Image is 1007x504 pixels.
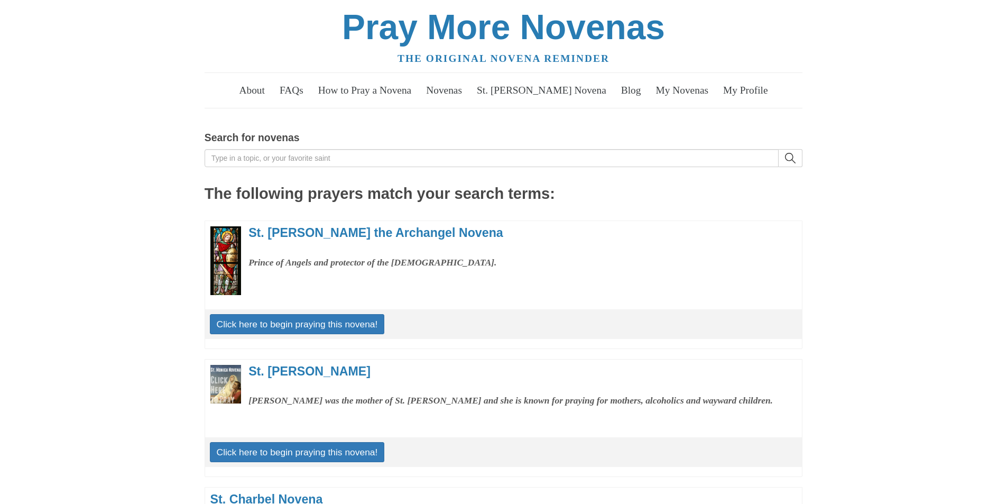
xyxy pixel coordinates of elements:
a: My Profile [717,76,774,105]
a: About [233,76,271,105]
input: Type in a topic, or your favorite saint [205,149,779,167]
a: My Novenas [650,76,715,105]
a: St. [PERSON_NAME] [248,364,371,378]
img: St. Michael the Archangel Novena [210,226,241,295]
a: Link to novena [210,365,241,404]
strong: [PERSON_NAME] was the mother of St. [PERSON_NAME] and she is known for praying for mothers, alcoh... [248,395,773,406]
a: St. [PERSON_NAME] Novena [470,76,612,105]
a: Pray More Novenas [342,7,665,47]
a: Click here to begin praying this novena! [210,314,385,334]
a: Novenas [420,76,468,105]
a: Link to novena [210,226,241,295]
h2: The following prayers match your search terms: [205,186,802,203]
label: Search for novenas [205,129,300,146]
a: St. [PERSON_NAME] the Archangel Novena [248,226,503,240]
a: FAQs [273,76,309,105]
a: Click here to begin praying this novena! [210,442,385,462]
img: St. Monica Novena [210,365,241,404]
button: search [779,149,802,167]
a: The original novena reminder [398,53,609,64]
a: Blog [615,76,647,105]
strong: Prince of Angels and protector of the [DEMOGRAPHIC_DATA]. [248,257,496,268]
a: How to Pray a Novena [312,76,418,105]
